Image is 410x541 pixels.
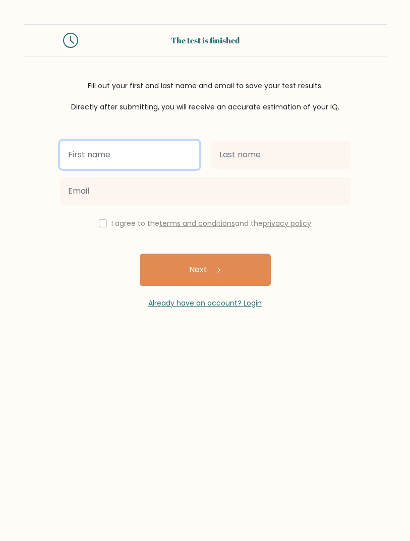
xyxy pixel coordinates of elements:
[60,141,199,169] input: First name
[60,177,350,205] input: Email
[263,218,311,228] a: privacy policy
[111,218,311,228] label: I agree to the and the
[159,218,235,228] a: terms and conditions
[24,81,387,112] div: Fill out your first and last name and email to save your test results. Directly after submitting,...
[148,298,262,308] a: Already have an account? Login
[211,141,350,169] input: Last name
[140,254,271,286] button: Next
[90,34,320,46] div: The test is finished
